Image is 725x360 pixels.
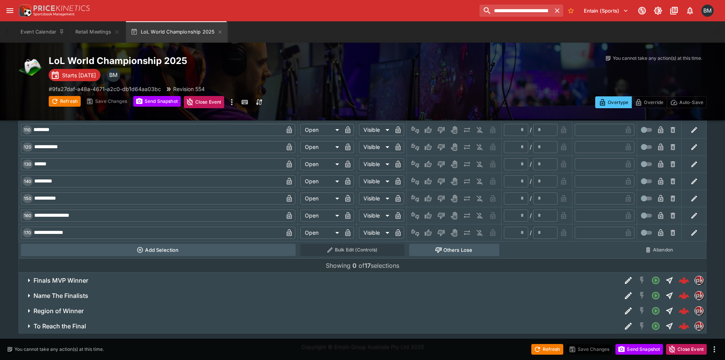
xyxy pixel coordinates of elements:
[33,322,86,330] h6: To Reach the Final
[474,141,486,153] button: Eliminated In Play
[635,304,649,318] button: SGM Disabled
[435,210,447,222] button: Lose
[651,322,660,331] svg: Open
[33,277,88,285] h6: Finals MVP Winner
[461,124,473,136] button: Push
[326,261,399,270] p: Showing of selections
[644,98,663,106] p: Override
[300,158,342,170] div: Open
[695,276,704,285] div: pricekinetics
[448,158,460,170] button: Void
[676,303,692,318] a: ba00a1e7-c607-4b79-8a45-4766084317fb
[679,275,689,286] img: logo-cerberus--red.svg
[435,141,447,153] button: Lose
[695,322,704,331] div: pricekinetics
[695,291,703,300] img: pricekinetics
[422,158,434,170] button: Win
[530,126,532,134] div: /
[300,210,342,222] div: Open
[21,244,296,256] button: Add Selection
[422,141,434,153] button: Win
[126,21,228,43] button: LoL World Championship 2025
[300,244,405,256] button: Bulk Edit (Controls)
[409,175,421,187] button: Not Set
[695,306,704,315] div: pricekinetics
[22,144,33,150] span: 120
[359,192,392,205] div: Visible
[422,124,434,136] button: Win
[16,21,69,43] button: Event Calendar
[227,96,236,108] button: more
[107,68,120,82] div: Byron Monk
[701,5,714,17] div: Byron Monk
[359,175,392,187] div: Visible
[676,318,692,334] a: 68f76802-55ea-449d-a4aa-34d0b3ba8ec0
[71,21,124,43] button: Retail Meetings
[695,322,703,330] img: pricekinetics
[422,210,434,222] button: Win
[695,291,704,300] div: pricekinetics
[359,227,392,239] div: Visible
[359,141,392,153] div: Visible
[679,306,689,316] div: ba00a1e7-c607-4b79-8a45-4766084317fb
[480,5,551,17] input: search
[435,192,447,205] button: Lose
[22,196,33,201] span: 150
[683,4,697,18] button: Notifications
[409,124,421,136] button: Not Set
[663,274,676,287] button: Straight
[33,5,90,11] img: PriceKinetics
[409,244,499,256] button: Others Lose
[448,175,460,187] button: Void
[699,2,716,19] button: Byron Monk
[667,4,681,18] button: Documentation
[409,158,421,170] button: Not Set
[448,227,460,239] button: Void
[474,158,486,170] button: Eliminated In Play
[422,227,434,239] button: Win
[695,307,703,315] img: pricekinetics
[448,192,460,205] button: Void
[639,244,679,256] button: Abandon
[679,98,703,106] p: Auto-Save
[531,344,563,355] button: Refresh
[22,127,32,133] span: 110
[422,192,434,205] button: Win
[579,5,633,17] button: Select Tenant
[621,319,635,333] button: Edit Detail
[474,192,486,205] button: Eliminated In Play
[679,275,689,286] div: e63a739a-bd9e-4f8a-94e2-81440174137b
[530,177,532,185] div: /
[409,210,421,222] button: Not Set
[184,96,225,108] button: Close Event
[33,307,84,315] h6: Region of Winner
[352,262,357,269] b: 0
[663,304,676,318] button: Straight
[173,85,205,93] p: Revision 554
[679,290,689,301] img: logo-cerberus--red.svg
[679,321,689,331] div: 68f76802-55ea-449d-a4aa-34d0b3ba8ec0
[22,230,32,235] span: 170
[359,124,392,136] div: Visible
[22,179,33,184] span: 140
[300,192,342,205] div: Open
[651,291,660,300] svg: Open
[635,274,649,287] button: SGM Disabled
[62,71,96,79] p: Starts [DATE]
[409,192,421,205] button: Not Set
[651,306,660,315] svg: Open
[365,262,371,269] b: 17
[621,304,635,318] button: Edit Detail
[300,141,342,153] div: Open
[666,344,707,355] button: Close Event
[649,289,663,302] button: Open
[18,55,43,79] img: esports.png
[300,227,342,239] div: Open
[49,96,81,107] button: Refresh
[435,227,447,239] button: Lose
[615,344,663,355] button: Send Snapshot
[676,288,692,303] a: 5813a7f2-614e-46b0-98ae-c1616079c5d3
[359,158,392,170] div: Visible
[530,160,532,168] div: /
[679,290,689,301] div: 5813a7f2-614e-46b0-98ae-c1616079c5d3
